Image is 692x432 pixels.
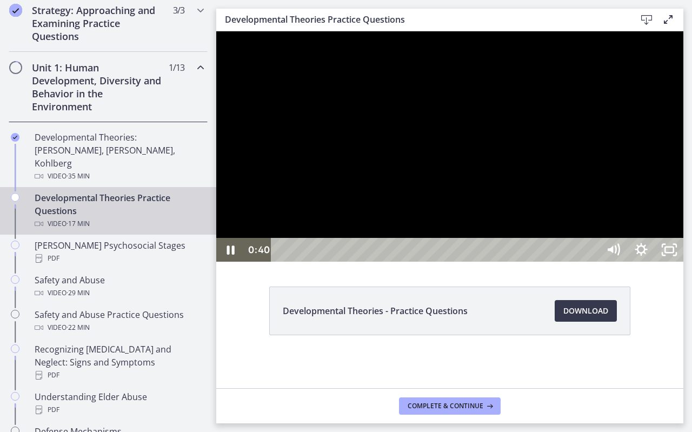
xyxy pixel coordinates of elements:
button: Complete & continue [399,397,501,415]
div: Understanding Elder Abuse [35,390,203,416]
h2: Strategy: Approaching and Examining Practice Questions [32,4,164,43]
div: Video [35,321,203,334]
div: Video [35,217,203,230]
div: Safety and Abuse [35,274,203,300]
h3: Developmental Theories Practice Questions [225,13,618,26]
span: · 22 min [66,321,90,334]
span: · 29 min [66,287,90,300]
span: 3 / 3 [173,4,184,17]
span: · 35 min [66,170,90,183]
i: Completed [11,133,19,142]
div: Video [35,287,203,300]
button: Unfullscreen [439,207,467,230]
iframe: Video Lesson [216,31,683,262]
div: Developmental Theories: [PERSON_NAME], [PERSON_NAME], Kohlberg [35,131,203,183]
span: Complete & continue [408,402,483,410]
span: Developmental Theories - Practice Questions [283,304,468,317]
div: PDF [35,369,203,382]
span: · 17 min [66,217,90,230]
div: Recognizing [MEDICAL_DATA] and Neglect: Signs and Symptoms [35,343,203,382]
button: Mute [383,207,411,230]
div: Safety and Abuse Practice Questions [35,308,203,334]
i: Completed [9,4,22,17]
div: Video [35,170,203,183]
button: Show settings menu [411,207,439,230]
div: [PERSON_NAME] Psychosocial Stages [35,239,203,265]
span: 1 / 13 [169,61,184,74]
a: Download [555,300,617,322]
div: Developmental Theories Practice Questions [35,191,203,230]
h2: Unit 1: Human Development, Diversity and Behavior in the Environment [32,61,164,113]
div: PDF [35,403,203,416]
span: Download [563,304,608,317]
div: PDF [35,252,203,265]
